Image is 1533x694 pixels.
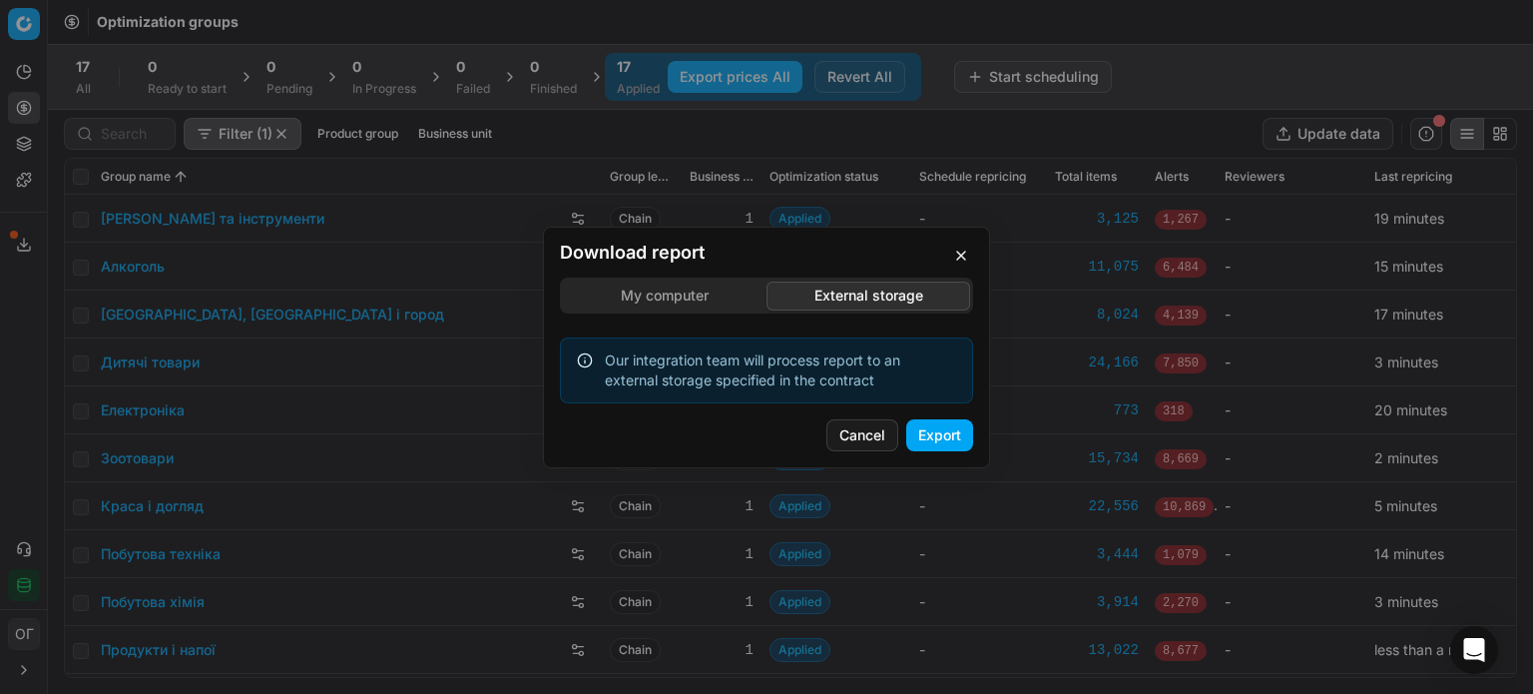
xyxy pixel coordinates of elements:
[826,419,898,451] button: Cancel
[563,281,766,310] button: My computer
[605,350,956,390] div: Our integration team will process report to an external storage specified in the contract
[766,281,970,310] button: External storage
[560,244,973,262] h2: Download report
[906,419,973,451] button: Export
